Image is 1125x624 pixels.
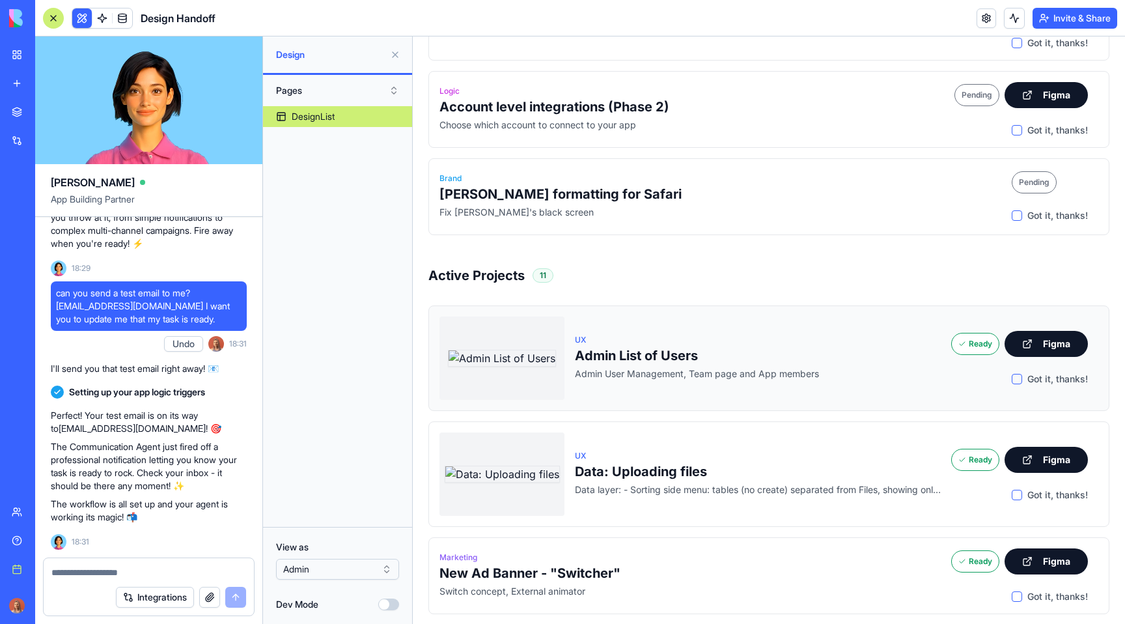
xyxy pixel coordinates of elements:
[116,587,194,608] button: Integrations
[120,232,141,246] div: 11
[27,149,589,167] h3: [PERSON_NAME] formatting for Safari
[9,598,25,614] img: Marina_gj5dtt.jpg
[72,537,89,547] span: 18:31
[51,409,247,435] p: Perfect! Your test email is on its way to ! 🎯
[27,137,49,147] span: Brand
[51,193,247,216] span: App Building Partner
[51,440,247,492] p: The Communication Agent just fired off a professional notification letting you know your task is ...
[51,362,247,375] p: I'll send you that test email right away! 📧
[549,53,579,64] span: Pending
[27,548,528,561] p: Switch concept, External animator
[27,50,47,60] span: Logic
[27,61,531,79] h3: Account level integrations (Phase 2)
[276,598,318,611] label: Dev Mode
[592,410,675,436] button: Figma
[69,386,205,399] span: Setting up your app logic triggers
[51,498,247,524] p: The workflow is all set up and your agent is working its magic! 📬
[27,516,64,526] span: Marketing
[162,414,173,425] span: UX
[546,418,579,429] span: Ready
[546,302,579,313] span: Ready
[276,541,399,554] label: View as
[615,173,675,186] label: Got it, thanks!
[35,313,143,330] img: Admin List of Users
[615,87,675,100] label: Got it, thanks!
[27,169,589,182] p: Fix [PERSON_NAME]'s black screen
[270,80,406,101] button: Pages
[292,110,335,123] div: DesignList
[162,298,173,309] span: UX
[59,423,206,434] a: [EMAIL_ADDRESS][DOMAIN_NAME]
[615,336,675,349] label: Got it, thanks!
[27,528,528,546] h3: New Ad Banner - "Switcher"
[606,141,637,151] span: Pending
[162,447,528,460] p: Data layer: - Sorting side menu: tables (no create) separated from Files, showing only folders, l...
[1033,8,1117,29] button: Invite & Share
[162,310,528,328] h3: Admin List of Users
[229,339,247,349] span: 18:31
[51,534,66,550] img: Ella_00000_wcx2te.png
[27,82,531,95] p: Choose which account to connect to your app
[263,106,412,127] a: DesignList
[592,294,675,320] button: Figma
[51,175,135,190] span: [PERSON_NAME]
[615,554,675,567] label: Got it, thanks!
[51,198,247,250] p: The agent can handle any messaging scenario you throw at it, from simple notifications to complex...
[592,512,675,538] button: Figma
[546,520,579,530] span: Ready
[32,429,147,446] img: Data: Uploading files
[141,10,215,26] h1: Design Handoff
[56,287,242,326] span: can you send a test email to me? [EMAIL_ADDRESS][DOMAIN_NAME] I want you to update me that my tas...
[615,452,675,465] label: Got it, thanks!
[164,336,203,352] button: Undo
[72,263,90,274] span: 18:29
[592,46,675,72] button: Figma
[162,331,528,344] p: Admin User Management, Team page and App members
[162,426,528,444] h3: Data: Uploading files
[51,261,66,276] img: Ella_00000_wcx2te.png
[9,9,90,27] img: logo
[276,48,385,61] span: Design
[208,336,224,352] img: Marina_gj5dtt.jpg
[16,230,112,248] h3: Active Projects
